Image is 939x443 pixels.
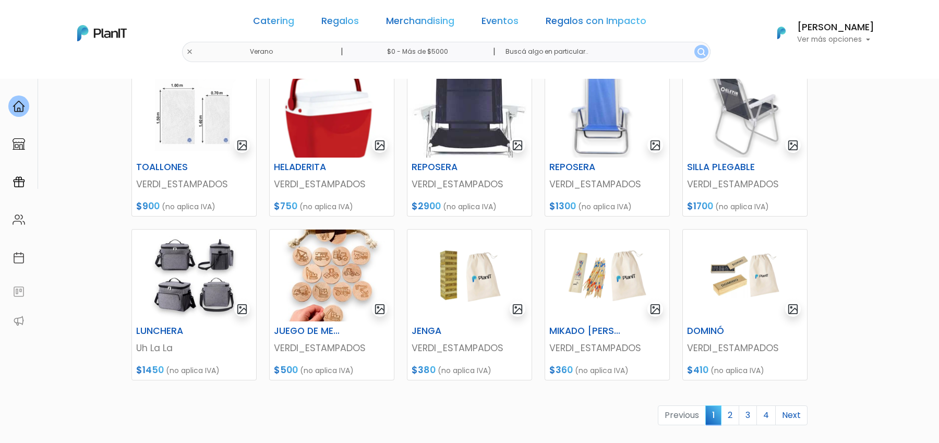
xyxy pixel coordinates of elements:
[274,364,298,376] span: $500
[374,139,386,151] img: gallery-light
[236,303,248,315] img: gallery-light
[159,157,177,169] i: insert_emoticon
[162,201,215,212] span: (no aplica IVA)
[13,176,25,188] img: campaigns-02234683943229c281be62815700db0a1741e53638e28bf9629b52c665b00959.svg
[162,79,177,95] i: keyboard_arrow_down
[27,73,184,139] div: PLAN IT Ya probaste PlanitGO? Vas a poder automatizarlas acciones de todo el año. Escribinos para...
[321,17,359,29] a: Regalos
[697,48,705,56] img: search_button-432b6d5273f82d61273b3651a40e1bd1b912527efae98b1b7a1b2c0702e16a8d.svg
[94,52,115,73] img: user_d58e13f531133c46cb30575f4d864daf.jpeg
[770,21,793,44] img: PlanIt Logo
[407,65,532,217] a: gallery-light REPOSERA VERDI_ESTAMPADOS $2900 (no aplica IVA)
[405,326,491,337] h6: JENGA
[374,303,386,315] img: gallery-light
[682,65,808,217] a: gallery-light SILLA PLEGABLE VERDI_ESTAMPADOS $1700 (no aplica IVA)
[77,25,127,41] img: PlanIt Logo
[756,405,776,425] a: 4
[549,341,665,355] p: VERDI_ESTAMPADOS
[687,364,708,376] span: $410
[269,229,394,380] a: gallery-light JUEGO DE MEMORIA ECO VERDI_ESTAMPADOS $500 (no aplica IVA)
[649,139,661,151] img: gallery-light
[236,139,248,151] img: gallery-light
[270,66,394,158] img: thumb_Captura_de_pantalla_2025-08-27_153741.png
[683,230,807,321] img: thumb_Dise%C3%B1o_sin_t%C3%ADtulo__96_.png
[13,100,25,113] img: home-e721727adea9d79c4d83392d1f703f7f8bce08238fde08b1acbfd93340b81755.svg
[268,162,353,173] h6: HELADERITA
[136,177,252,191] p: VERDI_ESTAMPADOS
[269,65,394,217] a: gallery-light HELADERITA VERDI_ESTAMPADOS $750 (no aplica IVA)
[681,162,766,173] h6: SILLA PLEGABLE
[649,303,661,315] img: gallery-light
[274,341,390,355] p: VERDI_ESTAMPADOS
[13,315,25,327] img: partners-52edf745621dab592f3b2c58e3bca9d71375a7ef29c3b500c9f145b62cc070d4.svg
[797,36,874,43] p: Ver más opciones
[54,159,159,169] span: ¡Escríbenos!
[13,213,25,226] img: people-662611757002400ad9ed0e3c099ab2801c6687ba6c219adb57efc949bc21e19d.svg
[512,139,524,151] img: gallery-light
[578,201,632,212] span: (no aplica IVA)
[132,230,256,321] img: thumb_image__copia___copia___copia___copia___copia___copia___copia___copia___copia_-Photoroom__28...
[443,201,497,212] span: (no aplica IVA)
[683,66,807,158] img: thumb_Captura_de_pantalla_2024-09-05_150741.png
[493,45,496,58] p: |
[105,63,126,83] span: J
[299,201,353,212] span: (no aplica IVA)
[546,17,646,29] a: Regalos con Impacto
[545,229,670,380] a: gallery-light MIKADO [PERSON_NAME] VERDI_ESTAMPADOS $360 (no aplica IVA)
[268,326,353,337] h6: JUEGO DE MEMORIA ECO
[412,177,527,191] p: VERDI_ESTAMPADOS
[13,138,25,150] img: marketplace-4ceaa7011d94191e9ded77b95e3339b90024bf715f7c57f8cf31f2d8c509eaba.svg
[132,66,256,158] img: thumb_Captura_de_pantalla_2023-10-27_155328.jpg
[177,157,198,169] i: send
[543,162,629,173] h6: REPOSERA
[270,230,394,321] img: thumb_2000___2000-Photoroom_-_2024-09-24T103210.271.jpg
[186,49,193,55] img: close-6986928ebcb1d6c9903e3b54e860dbc4d054630f23adef3a32610726dff6a82b.svg
[274,177,390,191] p: VERDI_ESTAMPADOS
[787,303,799,315] img: gallery-light
[412,364,436,376] span: $380
[787,139,799,151] img: gallery-light
[705,405,721,425] span: 1
[545,66,669,158] img: thumb_Captura_de_pantalla_2024-09-05_150832.png
[37,85,67,93] strong: PLAN IT
[13,285,25,298] img: feedback-78b5a0c8f98aac82b08bfc38622c3050aee476f2c9584af64705fc4e61158814.svg
[549,364,573,376] span: $360
[545,65,670,217] a: gallery-light REPOSERA VERDI_ESTAMPADOS $1300 (no aplica IVA)
[274,200,297,212] span: $750
[130,162,215,173] h6: TOALLONES
[412,200,441,212] span: $2900
[300,365,354,376] span: (no aplica IVA)
[775,405,808,425] a: Next
[13,252,25,264] img: calendar-87d922413cdce8b2cf7b7f5f62616a5cf9e4887200fb71536465627b3292af00.svg
[407,229,532,380] a: gallery-light JENGA VERDI_ESTAMPADOS $380 (no aplica IVA)
[481,17,519,29] a: Eventos
[407,66,532,158] img: thumb_WhatsApp_Image_2023-11-21_at_17.30.47.jpeg
[549,200,576,212] span: $1300
[549,177,665,191] p: VERDI_ESTAMPADOS
[687,177,803,191] p: VERDI_ESTAMPADOS
[543,326,629,337] h6: MIKADO [PERSON_NAME]
[711,365,764,376] span: (no aplica IVA)
[136,364,164,376] span: $1450
[497,42,711,62] input: Buscá algo en particular..
[130,326,215,337] h6: LUNCHERA
[37,96,174,130] p: Ya probaste PlanitGO? Vas a poder automatizarlas acciones de todo el año. Escribinos para saber más!
[131,229,257,380] a: gallery-light LUNCHERA Uh La La $1450 (no aplica IVA)
[166,365,220,376] span: (no aplica IVA)
[764,19,874,46] button: PlanIt Logo [PERSON_NAME] Ver más opciones
[739,405,757,425] a: 3
[545,230,669,321] img: thumb_Dise%C3%B1o_sin_t%C3%ADtulo__95_.png
[27,63,184,83] div: J
[131,65,257,217] a: gallery-light TOALLONES VERDI_ESTAMPADOS $900 (no aplica IVA)
[797,23,874,32] h6: [PERSON_NAME]
[405,162,491,173] h6: REPOSERA
[715,201,769,212] span: (no aplica IVA)
[438,365,491,376] span: (no aplica IVA)
[721,405,739,425] a: 2
[386,17,454,29] a: Merchandising
[681,326,766,337] h6: DOMINÓ
[575,365,629,376] span: (no aplica IVA)
[512,303,524,315] img: gallery-light
[84,63,105,83] img: user_04fe99587a33b9844688ac17b531be2b.png
[687,200,713,212] span: $1700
